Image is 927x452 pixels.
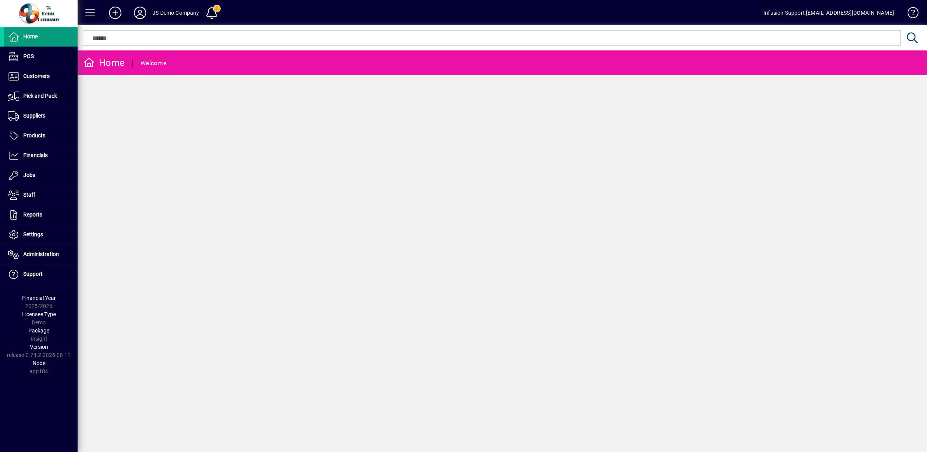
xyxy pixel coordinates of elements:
[30,344,48,350] span: Version
[28,327,49,334] span: Package
[23,271,43,277] span: Support
[23,33,38,40] span: Home
[4,67,78,86] a: Customers
[4,106,78,126] a: Suppliers
[23,53,34,59] span: POS
[23,192,35,198] span: Staff
[140,57,166,69] div: Welcome
[23,172,35,178] span: Jobs
[4,47,78,66] a: POS
[4,166,78,185] a: Jobs
[4,245,78,264] a: Administration
[22,311,56,317] span: Licensee Type
[23,93,57,99] span: Pick and Pack
[763,7,894,19] div: Infusion Support [EMAIL_ADDRESS][DOMAIN_NAME]
[23,113,45,119] span: Suppliers
[128,6,152,20] button: Profile
[4,265,78,284] a: Support
[4,87,78,106] a: Pick and Pack
[152,7,199,19] div: JS Demo Company
[4,126,78,145] a: Products
[23,132,45,139] span: Products
[4,205,78,225] a: Reports
[23,231,43,237] span: Settings
[23,211,42,218] span: Reports
[33,360,45,366] span: Node
[83,57,125,69] div: Home
[23,152,48,158] span: Financials
[22,295,56,301] span: Financial Year
[4,146,78,165] a: Financials
[103,6,128,20] button: Add
[4,185,78,205] a: Staff
[4,225,78,244] a: Settings
[23,73,50,79] span: Customers
[902,2,917,27] a: Knowledge Base
[23,251,59,257] span: Administration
